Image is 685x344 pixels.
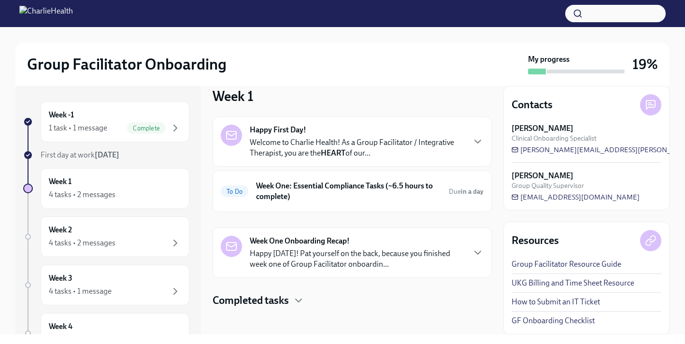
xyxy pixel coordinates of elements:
[49,286,112,297] div: 4 tasks • 1 message
[250,137,464,158] p: Welcome to Charlie Health! As a Group Facilitator / Integrative Therapist, you are the of our...
[512,315,595,326] a: GF Onboarding Checklist
[221,179,484,204] a: To DoWeek One: Essential Compliance Tasks (~6.5 hours to complete)Duein a day
[321,148,345,158] strong: HEART
[250,125,306,135] strong: Happy First Day!
[250,236,350,246] strong: Week One Onboarding Recap!
[512,233,559,248] h4: Resources
[512,297,600,307] a: How to Submit an IT Ticket
[95,150,119,159] strong: [DATE]
[512,123,573,134] strong: [PERSON_NAME]
[512,181,584,190] span: Group Quality Supervisor
[449,187,484,196] span: August 25th, 2025 10:00
[49,189,115,200] div: 4 tasks • 2 messages
[512,192,640,202] a: [EMAIL_ADDRESS][DOMAIN_NAME]
[49,273,72,284] h6: Week 3
[512,259,621,270] a: Group Facilitator Resource Guide
[449,187,484,196] span: Due
[19,6,73,21] img: CharlieHealth
[23,101,189,142] a: Week -11 task • 1 messageComplete
[512,98,553,112] h4: Contacts
[528,54,570,65] strong: My progress
[49,321,72,332] h6: Week 4
[461,187,484,196] strong: in a day
[213,87,254,105] h3: Week 1
[27,55,227,74] h2: Group Facilitator Onboarding
[221,188,248,195] span: To Do
[49,123,107,133] div: 1 task • 1 message
[23,265,189,305] a: Week 34 tasks • 1 message
[23,216,189,257] a: Week 24 tasks • 2 messages
[49,176,71,187] h6: Week 1
[49,225,72,235] h6: Week 2
[512,171,573,181] strong: [PERSON_NAME]
[49,110,74,120] h6: Week -1
[127,125,166,132] span: Complete
[250,248,464,270] p: Happy [DATE]! Pat yourself on the back, because you finished week one of Group Facilitator onboar...
[632,56,658,73] h3: 19%
[49,238,115,248] div: 4 tasks • 2 messages
[256,181,441,202] h6: Week One: Essential Compliance Tasks (~6.5 hours to complete)
[213,293,289,308] h4: Completed tasks
[23,168,189,209] a: Week 14 tasks • 2 messages
[512,134,597,143] span: Clinical Onboarding Specialist
[512,278,634,288] a: UKG Billing and Time Sheet Resource
[213,293,492,308] div: Completed tasks
[23,150,189,160] a: First day at work[DATE]
[41,150,119,159] span: First day at work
